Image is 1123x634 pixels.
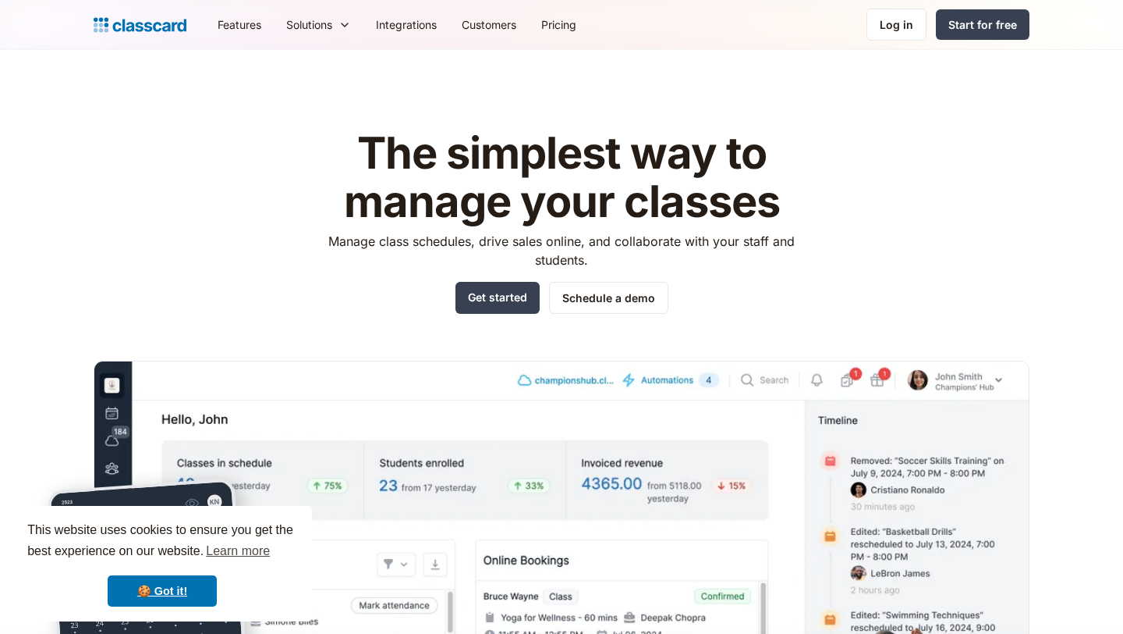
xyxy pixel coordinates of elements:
a: Integrations [363,7,449,42]
a: Features [205,7,274,42]
a: Start for free [936,9,1029,40]
a: Log in [866,9,926,41]
h1: The simplest way to manage your classes [314,130,809,226]
a: home [94,14,186,36]
a: Schedule a demo [549,282,668,314]
a: learn more about cookies [204,540,272,563]
div: Solutions [286,16,332,33]
div: Log in [880,16,913,33]
div: Solutions [274,7,363,42]
a: dismiss cookie message [108,575,217,607]
div: cookieconsent [12,506,312,622]
div: Start for free [948,16,1017,33]
a: Get started [455,282,540,314]
p: Manage class schedules, drive sales online, and collaborate with your staff and students. [314,232,809,269]
a: Customers [449,7,529,42]
a: Pricing [529,7,589,42]
span: This website uses cookies to ensure you get the best experience on our website. [27,521,297,563]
